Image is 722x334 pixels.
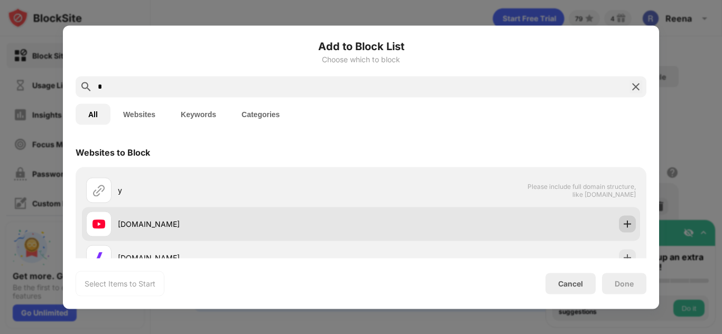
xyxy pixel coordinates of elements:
[85,278,155,289] div: Select Items to Start
[615,279,634,288] div: Done
[118,218,361,230] div: [DOMAIN_NAME]
[118,252,361,263] div: [DOMAIN_NAME]
[76,147,150,157] div: Websites to Block
[110,103,168,125] button: Websites
[76,38,646,54] h6: Add to Block List
[118,185,361,196] div: y
[229,103,292,125] button: Categories
[92,184,105,196] img: url.svg
[92,251,105,264] img: favicons
[558,279,583,288] div: Cancel
[76,55,646,63] div: Choose which to block
[80,80,92,93] img: search.svg
[92,217,105,230] img: favicons
[168,103,229,125] button: Keywords
[527,182,636,198] span: Please include full domain structure, like [DOMAIN_NAME]
[630,80,642,93] img: search-close
[76,103,110,125] button: All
